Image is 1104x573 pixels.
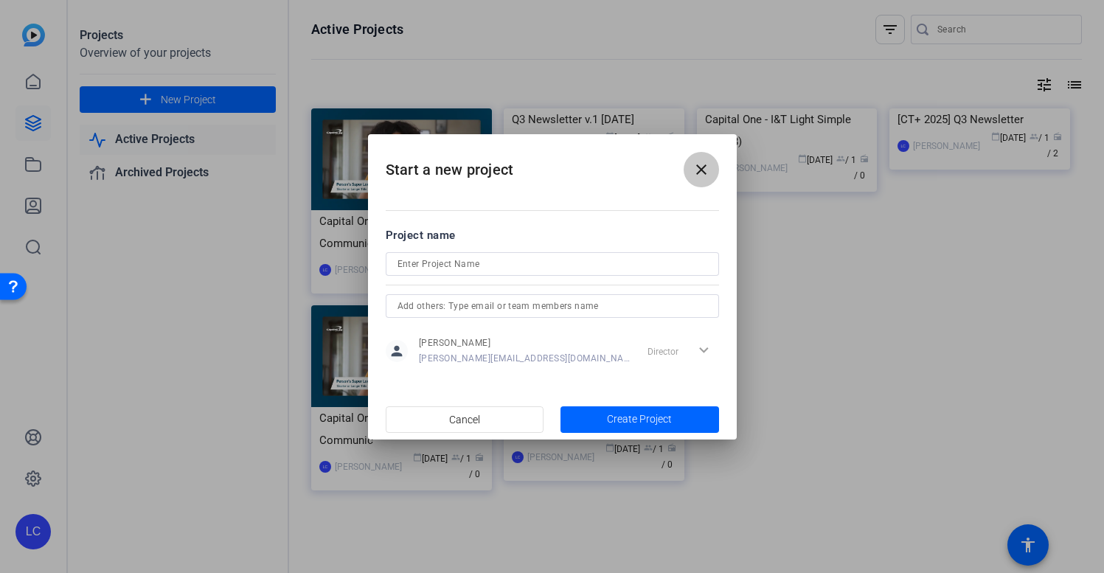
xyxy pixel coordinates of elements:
h2: Start a new project [368,134,737,194]
span: [PERSON_NAME][EMAIL_ADDRESS][DOMAIN_NAME] [419,353,631,364]
span: Cancel [449,406,480,434]
button: Create Project [560,406,719,433]
button: Cancel [386,406,544,433]
mat-icon: person [386,340,408,362]
mat-icon: close [692,161,710,178]
input: Enter Project Name [397,255,707,273]
input: Add others: Type email or team members name [397,297,707,315]
div: Project name [386,227,719,243]
span: [PERSON_NAME] [419,337,631,349]
span: Create Project [607,411,672,427]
